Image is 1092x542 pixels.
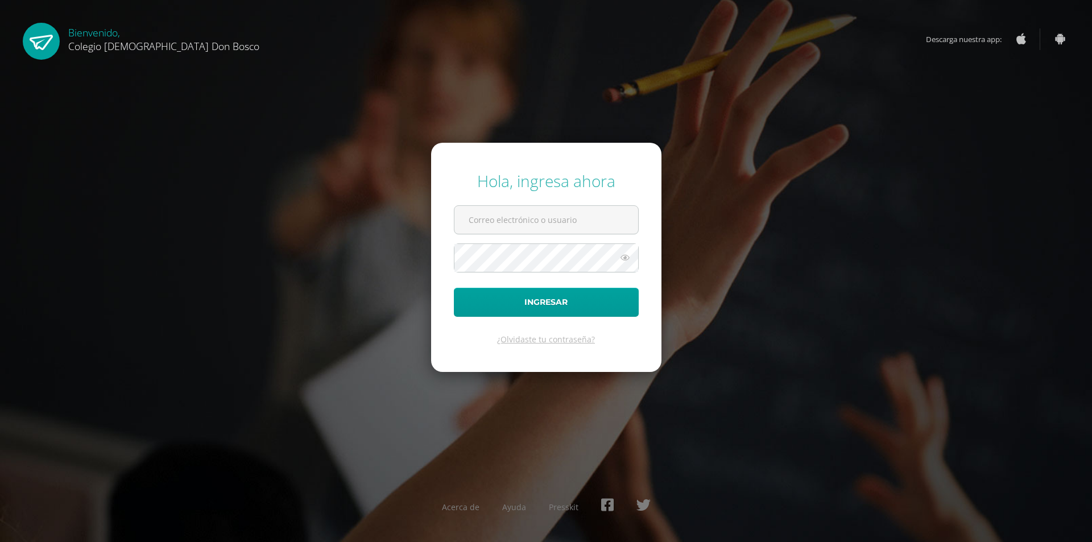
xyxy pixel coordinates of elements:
[442,502,479,512] a: Acerca de
[497,334,595,345] a: ¿Olvidaste tu contraseña?
[68,39,259,53] span: Colegio [DEMOGRAPHIC_DATA] Don Bosco
[454,288,639,317] button: Ingresar
[454,206,638,234] input: Correo electrónico o usuario
[926,28,1013,50] span: Descarga nuestra app:
[68,23,259,53] div: Bienvenido,
[502,502,526,512] a: Ayuda
[454,170,639,192] div: Hola, ingresa ahora
[549,502,578,512] a: Presskit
